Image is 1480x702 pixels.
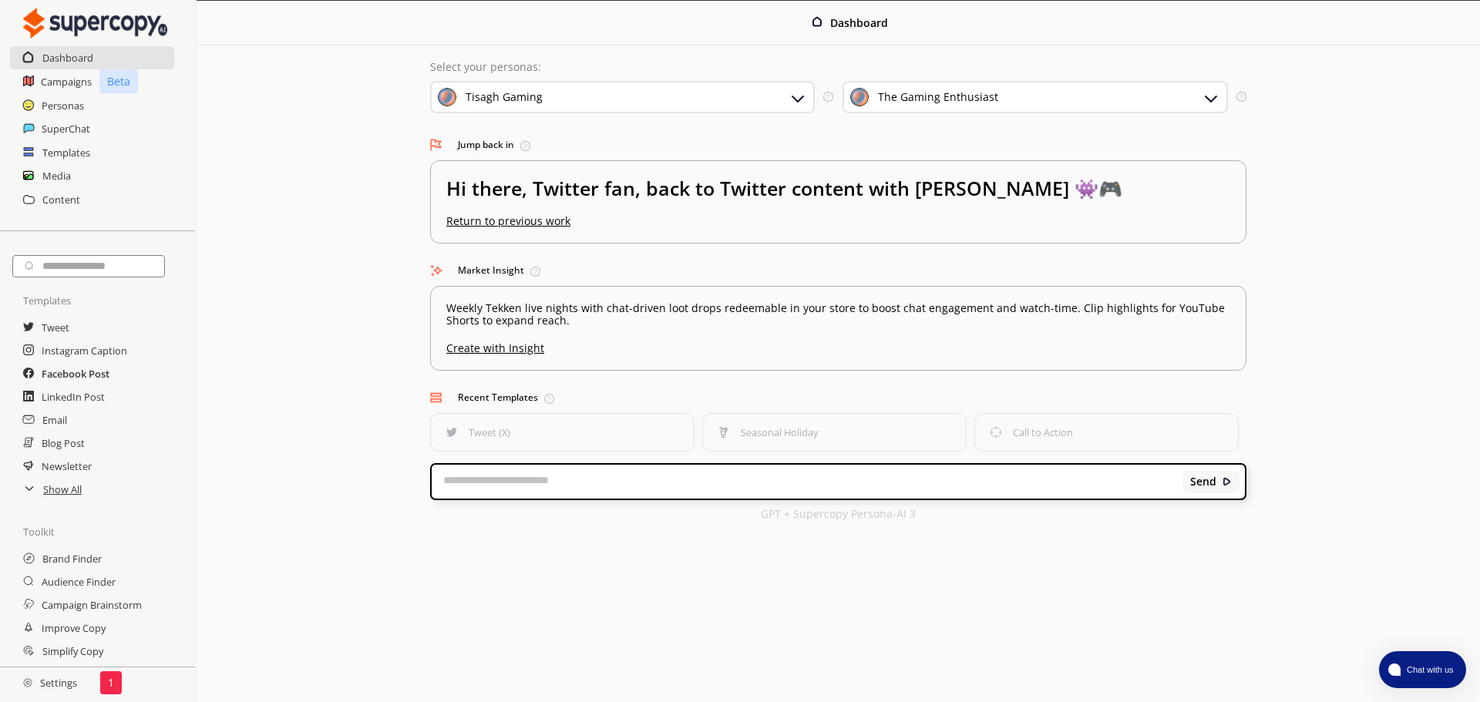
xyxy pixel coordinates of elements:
[718,427,729,438] img: Seasonal Holiday
[446,334,1230,354] u: Create with Insight
[42,570,116,593] a: Audience Finder
[530,267,540,277] img: Tooltip Icon
[974,413,1239,452] button: Call to Action
[446,302,1230,327] p: Weekly Tekken live nights with chat-driven loot drops redeemable in your store to boost chat enga...
[23,678,32,687] img: Close
[430,413,695,452] button: Tweet (X)
[42,663,102,686] a: Expand Copy
[761,508,916,520] p: GPT + Supercopy Persona-AI 3
[42,46,93,69] a: Dashboard
[430,259,1246,282] h3: Market Insight
[544,394,554,404] img: Tooltip Icon
[1222,476,1233,487] img: Close
[430,264,442,277] img: Market Insight
[1202,89,1220,107] img: Dropdown Icon
[1401,663,1457,676] span: Chat with us
[812,16,822,27] img: Close
[42,94,84,117] a: Personas
[1236,92,1246,102] img: Tooltip Icon
[850,88,869,106] img: Audience Icon
[823,92,833,102] img: Tooltip Icon
[446,176,1230,215] h2: Hi there, Twitter fan, back to Twitter content with [PERSON_NAME] 👾🎮
[42,593,142,616] a: Campaign Brainstorm
[1379,651,1466,688] button: atlas-launcher
[42,547,102,570] a: Brand Finder
[42,362,109,385] a: Facebook Post
[42,616,106,640] a: Improve Copy
[430,391,442,404] img: Popular Templates
[42,385,105,408] a: LinkedIn Post
[41,70,92,93] a: Campaigns
[430,139,442,151] img: Jump Back In
[42,432,85,455] a: Blog Post
[42,117,90,140] a: SuperChat
[23,8,167,39] img: Close
[702,413,967,452] button: Seasonal Holiday
[43,478,82,501] a: Show All
[430,61,1246,73] p: Select your personas:
[438,88,456,106] img: Brand Icon
[42,455,92,478] a: Newsletter
[42,141,90,164] a: Templates
[430,386,1246,409] h3: Recent Templates
[991,427,1001,438] img: Call to Action
[789,89,807,107] img: Dropdown Icon
[878,91,998,103] div: The Gaming Enthusiast
[42,408,67,432] a: Email
[42,316,69,339] a: Tweet
[99,69,138,93] p: Beta
[42,339,127,362] a: Instagram Caption
[466,91,543,103] div: Tisagh Gaming
[1190,475,1216,488] b: Send
[446,427,457,438] img: Tweet (X)
[42,188,80,211] a: Content
[108,677,114,689] p: 1
[430,133,1246,156] h3: Jump back in
[520,141,530,151] img: Tooltip Icon
[830,15,888,30] b: Dashboard
[42,164,71,187] a: Media
[42,640,103,663] a: Simplify Copy
[446,213,570,228] u: Return to previous work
